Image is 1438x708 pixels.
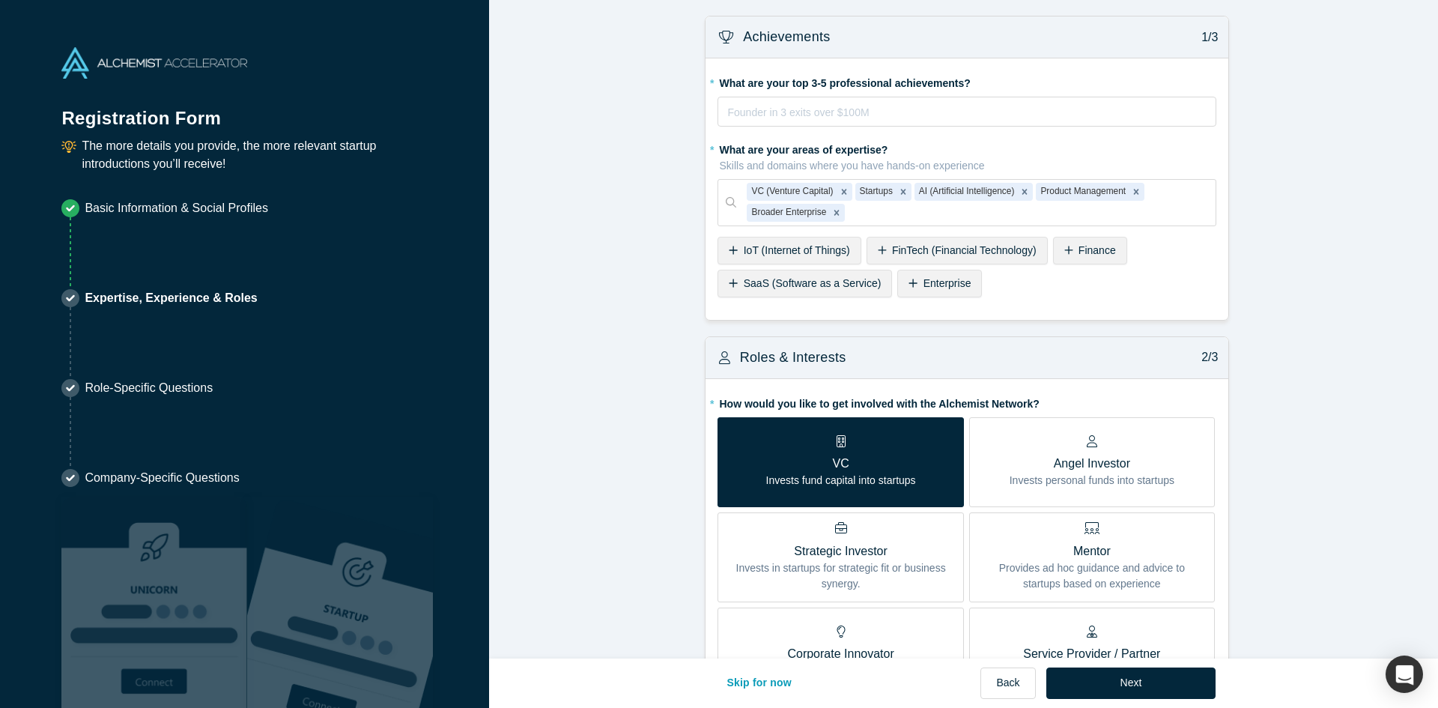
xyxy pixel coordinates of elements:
p: Invests in startups for strategic fit or business synergy. [729,560,952,592]
p: Invests personal funds into startups [1010,473,1174,488]
label: How would you like to get involved with the Alchemist Network? [718,391,1216,412]
p: 1/3 [1194,28,1219,46]
div: AI (Artificial Intelligence) [914,183,1017,201]
div: rdw-editor [728,103,1207,133]
p: Expertise, Experience & Roles [85,289,257,307]
p: Service Provider / Partner [1023,645,1160,663]
p: Role-Specific Questions [85,379,213,397]
p: VC [766,455,916,473]
div: VC (Venture Capital) [747,183,835,201]
div: SaaS (Software as a Service) [718,270,892,297]
div: Remove VC (Venture Capital) [836,183,852,201]
span: IoT (Internet of Things) [744,244,850,256]
p: Basic Information & Social Profiles [85,199,268,217]
div: Remove Product Management [1128,183,1144,201]
p: The more details you provide, the more relevant startup introductions you’ll receive! [82,137,427,173]
p: Skills and domains where you have hands-on experience [719,158,1216,174]
div: Finance [1053,237,1127,264]
p: Company-Specific Questions [85,469,239,487]
button: Next [1046,668,1216,699]
button: Back [980,668,1035,699]
p: Provides ad hoc guidance and advice to startups based on experience [980,560,1204,592]
div: Startups [855,183,895,201]
h3: Roles & Interests [740,348,846,368]
p: Corporate Innovator [738,645,944,663]
p: Invests fund capital into startups [766,473,916,488]
div: Broader Enterprise [747,204,828,222]
p: Strategic Investor [729,542,952,560]
h3: Achievements [743,27,830,47]
p: Mentor [980,542,1204,560]
div: IoT (Internet of Things) [718,237,861,264]
div: Remove Startups [895,183,911,201]
span: Enterprise [923,277,971,289]
span: Finance [1078,244,1116,256]
p: 2/3 [1194,348,1219,366]
div: rdw-wrapper [718,97,1216,127]
p: Angel Investor [1010,455,1174,473]
span: FinTech (Financial Technology) [892,244,1037,256]
div: FinTech (Financial Technology) [867,237,1048,264]
h1: Registration Form [61,89,427,132]
img: Alchemist Accelerator Logo [61,47,247,79]
div: Remove Broader Enterprise [828,204,845,222]
label: What are your areas of expertise? [718,137,1216,174]
button: Skip for now [711,668,807,699]
div: Product Management [1036,183,1128,201]
span: SaaS (Software as a Service) [744,277,882,289]
label: What are your top 3-5 professional achievements? [718,70,1216,91]
div: Enterprise [897,270,982,297]
div: Remove AI (Artificial Intelligence) [1016,183,1033,201]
